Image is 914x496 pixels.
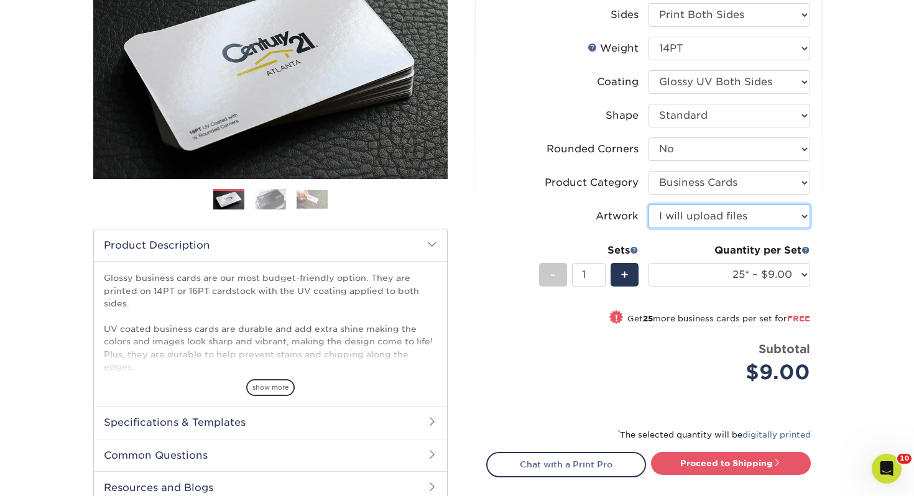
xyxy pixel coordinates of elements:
a: Proceed to Shipping [651,452,811,474]
span: show more [246,379,295,396]
span: + [621,265,629,284]
span: FREE [787,314,810,323]
strong: 25 [643,314,653,323]
div: Rounded Corners [547,142,639,157]
a: Chat with a Print Pro [486,452,646,477]
div: Quantity per Set [649,243,810,258]
div: $9.00 [658,357,810,387]
small: Get more business cards per set for [627,314,810,326]
img: Business Cards 03 [297,190,328,209]
span: - [550,265,556,284]
p: Glossy business cards are our most budget-friendly option. They are printed on 14PT or 16PT cards... [104,272,437,436]
span: 10 [897,454,912,464]
a: digitally printed [742,430,811,439]
h2: Product Description [94,229,447,261]
h2: Specifications & Templates [94,406,447,438]
div: Artwork [596,209,639,224]
div: Coating [597,75,639,90]
small: The selected quantity will be [617,430,811,439]
img: Business Cards 01 [213,185,244,216]
div: Sides [611,7,639,22]
span: ! [615,311,618,324]
img: Business Cards 02 [255,188,286,210]
div: Sets [539,243,639,258]
strong: Subtotal [759,342,810,356]
iframe: Intercom live chat [872,454,902,484]
div: Product Category [545,175,639,190]
div: Shape [606,108,639,123]
div: Weight [588,41,639,56]
h2: Common Questions [94,439,447,471]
